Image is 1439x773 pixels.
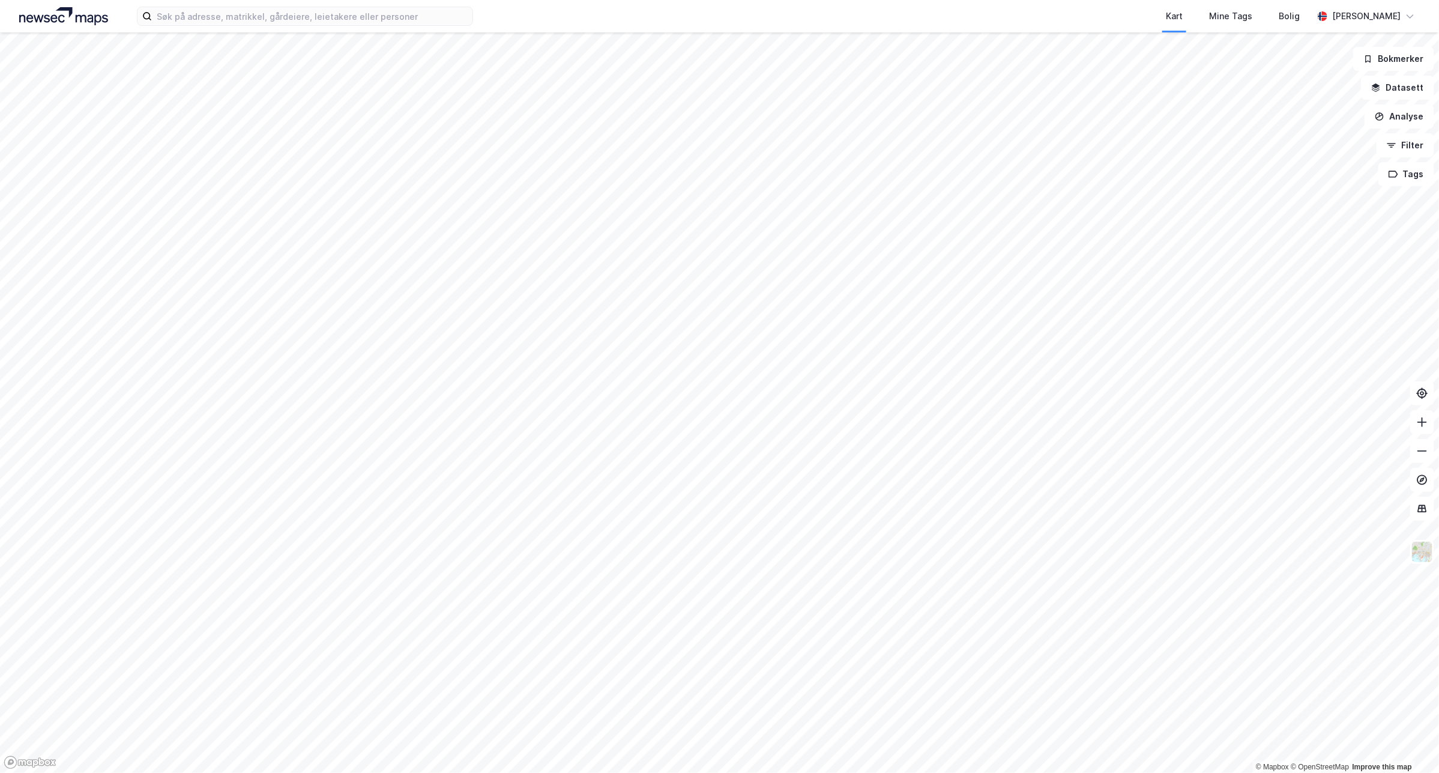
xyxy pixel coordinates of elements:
[1332,9,1401,23] div: [PERSON_NAME]
[1209,9,1252,23] div: Mine Tags
[1279,9,1300,23] div: Bolig
[1379,715,1439,773] iframe: Chat Widget
[1166,9,1183,23] div: Kart
[152,7,472,25] input: Søk på adresse, matrikkel, gårdeiere, leietakere eller personer
[1379,715,1439,773] div: Kontrollprogram for chat
[19,7,108,25] img: logo.a4113a55bc3d86da70a041830d287a7e.svg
